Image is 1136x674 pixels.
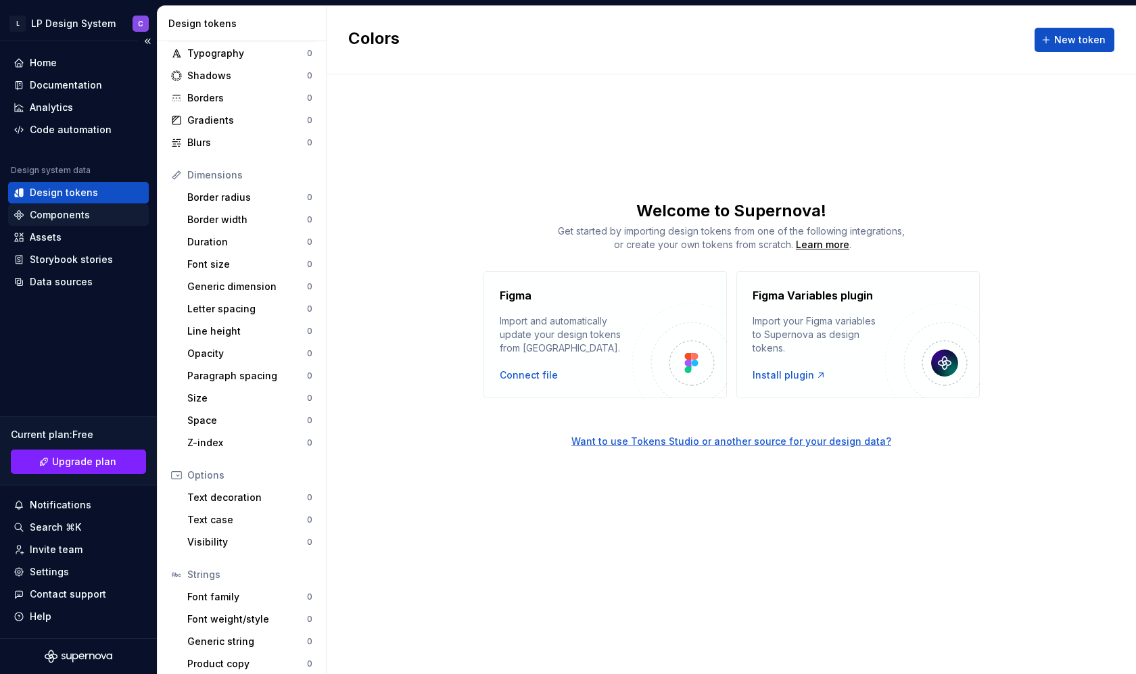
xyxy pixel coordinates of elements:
[187,280,307,293] div: Generic dimension
[11,165,91,176] div: Design system data
[1035,28,1114,52] button: New token
[31,17,116,30] div: LP Design System
[30,587,106,601] div: Contact support
[8,226,149,248] a: Assets
[307,93,312,103] div: 0
[307,514,312,525] div: 0
[307,348,312,359] div: 0
[307,658,312,669] div: 0
[30,565,69,579] div: Settings
[307,192,312,203] div: 0
[307,237,312,247] div: 0
[138,32,157,51] button: Collapse sidebar
[30,498,91,512] div: Notifications
[8,119,149,141] a: Code automation
[30,253,113,266] div: Storybook stories
[182,298,318,320] a: Letter spacing0
[307,137,312,148] div: 0
[753,287,873,304] h4: Figma Variables plugin
[187,535,307,549] div: Visibility
[187,391,307,405] div: Size
[187,235,307,249] div: Duration
[187,168,312,182] div: Dimensions
[753,368,826,382] div: Install plugin
[8,249,149,270] a: Storybook stories
[307,214,312,225] div: 0
[182,209,318,231] a: Border width0
[187,136,307,149] div: Blurs
[182,608,318,630] a: Font weight/style0
[182,187,318,208] a: Border radius0
[348,28,400,52] h2: Colors
[187,69,307,82] div: Shadows
[307,437,312,448] div: 0
[187,568,312,581] div: Strings
[753,314,885,355] div: Import your Figma variables to Supernova as design tokens.
[187,657,307,671] div: Product copy
[8,539,149,560] a: Invite team
[327,200,1136,222] div: Welcome to Supernova!
[307,592,312,602] div: 0
[307,48,312,59] div: 0
[166,87,318,109] a: Borders0
[8,494,149,516] button: Notifications
[307,281,312,292] div: 0
[30,275,93,289] div: Data sources
[187,414,307,427] div: Space
[8,74,149,96] a: Documentation
[30,208,90,222] div: Components
[168,17,321,30] div: Design tokens
[30,78,102,92] div: Documentation
[187,436,307,450] div: Z-index
[187,369,307,383] div: Paragraph spacing
[8,516,149,538] button: Search ⌘K
[182,276,318,297] a: Generic dimension0
[182,343,318,364] a: Opacity0
[182,231,318,253] a: Duration0
[11,428,146,441] div: Current plan : Free
[8,583,149,605] button: Contact support
[307,393,312,404] div: 0
[30,231,62,244] div: Assets
[500,368,558,382] div: Connect file
[182,254,318,275] a: Font size0
[187,258,307,271] div: Font size
[30,521,81,534] div: Search ⌘K
[571,435,891,448] button: Want to use Tokens Studio or another source for your design data?
[307,636,312,647] div: 0
[187,590,307,604] div: Font family
[307,115,312,126] div: 0
[3,9,154,38] button: LLP Design SystemC
[45,650,112,663] a: Supernova Logo
[182,365,318,387] a: Paragraph spacing0
[182,320,318,342] a: Line height0
[52,455,116,468] span: Upgrade plan
[182,487,318,508] a: Text decoration0
[182,531,318,553] a: Visibility0
[307,326,312,337] div: 0
[307,492,312,503] div: 0
[166,132,318,153] a: Blurs0
[30,610,51,623] div: Help
[187,635,307,648] div: Generic string
[187,612,307,626] div: Font weight/style
[8,97,149,118] a: Analytics
[30,56,57,70] div: Home
[166,65,318,87] a: Shadows0
[30,543,82,556] div: Invite team
[327,398,1136,448] a: Want to use Tokens Studio or another source for your design data?
[182,387,318,409] a: Size0
[8,182,149,203] a: Design tokens
[182,432,318,454] a: Z-index0
[138,18,143,29] div: C
[307,415,312,426] div: 0
[796,238,849,251] a: Learn more
[166,110,318,131] a: Gradients0
[187,91,307,105] div: Borders
[30,101,73,114] div: Analytics
[558,225,905,250] span: Get started by importing design tokens from one of the following integrations, or create your own...
[187,491,307,504] div: Text decoration
[307,304,312,314] div: 0
[182,410,318,431] a: Space0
